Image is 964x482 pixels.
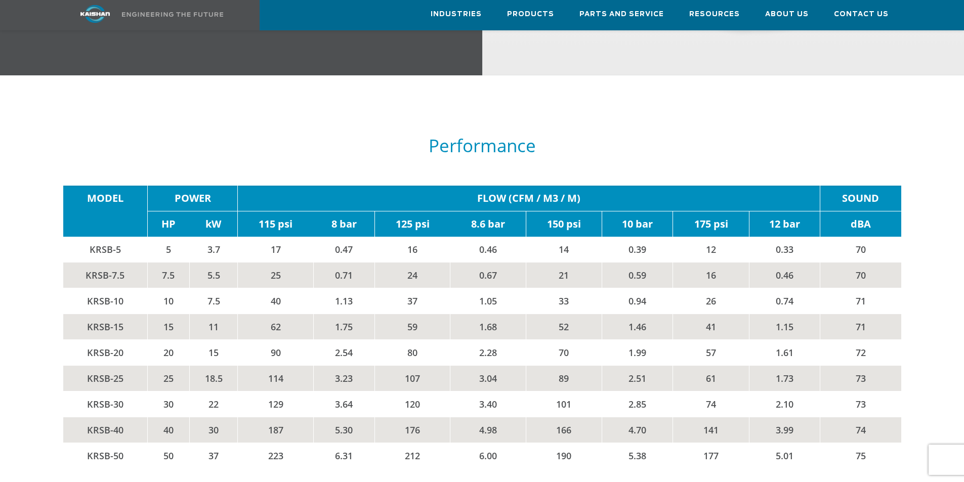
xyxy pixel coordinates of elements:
td: 0.74 [749,288,820,314]
td: 2.54 [313,339,374,365]
td: 0.46 [749,262,820,288]
td: KRSB-15 [63,314,148,339]
td: 3.23 [313,365,374,391]
span: Industries [431,9,482,20]
td: 125 psi [374,211,450,237]
a: Industries [431,1,482,28]
td: KRSB-50 [63,443,148,468]
td: 74 [820,417,901,443]
td: 30 [147,391,189,417]
td: 3.40 [450,391,526,417]
td: 212 [374,443,450,468]
td: 18.5 [189,365,238,391]
td: 52 [526,314,602,339]
td: 21 [526,262,602,288]
td: 90 [238,339,314,365]
td: KRSB-7.5 [63,262,148,288]
td: 0.33 [749,237,820,262]
a: About Us [765,1,809,28]
td: 120 [374,391,450,417]
td: 16 [374,237,450,262]
td: FLOW (CFM / M3 / M) [238,186,820,211]
td: 1.05 [450,288,526,314]
img: kaishan logo [57,5,133,23]
td: 5.30 [313,417,374,443]
td: 1.15 [749,314,820,339]
td: MODEL [63,186,148,211]
td: 20 [147,339,189,365]
td: 6.00 [450,443,526,468]
td: 150 psi [526,211,602,237]
td: 1.73 [749,365,820,391]
td: 0.59 [602,262,673,288]
td: 33 [526,288,602,314]
td: 10 [147,288,189,314]
td: 0.67 [450,262,526,288]
td: 8.6 bar [450,211,526,237]
td: 70 [526,339,602,365]
td: 3.04 [450,365,526,391]
a: Contact Us [834,1,889,28]
td: 62 [238,314,314,339]
td: 17 [238,237,314,262]
td: KRSB-40 [63,417,148,443]
td: 166 [526,417,602,443]
td: 175 psi [673,211,749,237]
td: 14 [526,237,602,262]
td: 1.13 [313,288,374,314]
td: 0.47 [313,237,374,262]
td: 1.99 [602,339,673,365]
td: 73 [820,365,901,391]
td: 70 [820,237,901,262]
td: 80 [374,339,450,365]
td: 10 bar [602,211,673,237]
td: 15 [147,314,189,339]
td: 6.31 [313,443,374,468]
span: Resources [689,9,740,20]
td: 129 [238,391,314,417]
td: 5.38 [602,443,673,468]
td: 37 [374,288,450,314]
td: POWER [147,186,238,211]
a: Resources [689,1,740,28]
h5: Performance [63,136,901,155]
td: 71 [820,314,901,339]
td: 1.68 [450,314,526,339]
td: 1.75 [313,314,374,339]
td: 107 [374,365,450,391]
td: kW [189,211,238,237]
td: 40 [238,288,314,314]
td: 7.5 [147,262,189,288]
span: Parts and Service [579,9,664,20]
td: 2.51 [602,365,673,391]
td: 37 [189,443,238,468]
td: 223 [238,443,314,468]
td: 3.64 [313,391,374,417]
td: 22 [189,391,238,417]
a: Parts and Service [579,1,664,28]
td: 141 [673,417,749,443]
td: KRSB-20 [63,339,148,365]
td: 73 [820,391,901,417]
td: 26 [673,288,749,314]
td: HP [147,211,189,237]
td: 101 [526,391,602,417]
td: KRSB-10 [63,288,148,314]
td: 4.70 [602,417,673,443]
td: 89 [526,365,602,391]
td: 8 bar [313,211,374,237]
td: 70 [820,262,901,288]
td: 15 [189,339,238,365]
td: 2.10 [749,391,820,417]
img: Engineering the future [122,12,223,17]
td: 25 [147,365,189,391]
span: Contact Us [834,9,889,20]
td: 72 [820,339,901,365]
td: 12 [673,237,749,262]
td: 50 [147,443,189,468]
td: 71 [820,288,901,314]
td: 176 [374,417,450,443]
td: 0.39 [602,237,673,262]
td: 0.71 [313,262,374,288]
td: 59 [374,314,450,339]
